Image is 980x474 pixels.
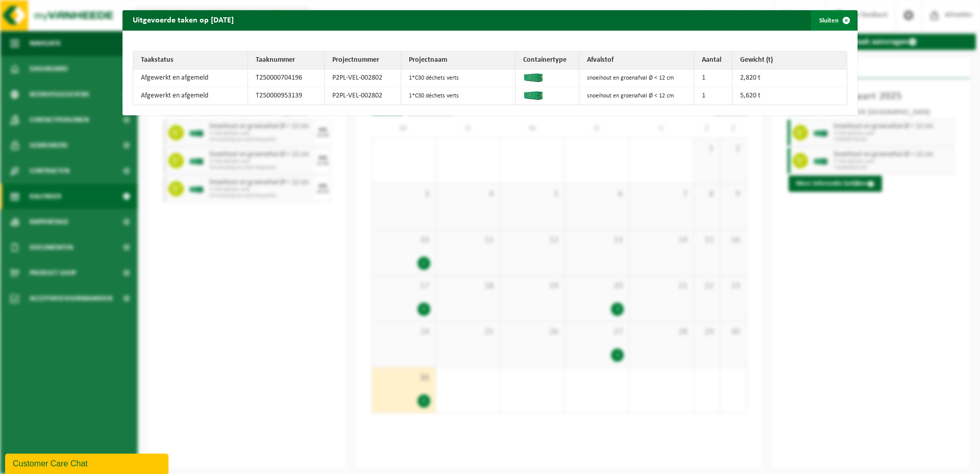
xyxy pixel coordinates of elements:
th: Gewicht (t) [732,52,847,69]
th: Projectnaam [401,52,516,69]
td: 1*C30 déchets verts [401,69,516,87]
th: Afvalstof [579,52,694,69]
iframe: chat widget [5,452,170,474]
td: Afgewerkt en afgemeld [133,69,248,87]
td: 1*C30 déchets verts [401,87,516,105]
td: Afgewerkt en afgemeld [133,87,248,105]
td: P2PL-VEL-002802 [325,87,401,105]
th: Containertype [516,52,579,69]
th: Taakstatus [133,52,248,69]
td: snoeihout en groenafval Ø < 12 cm [579,87,694,105]
td: 1 [694,87,732,105]
td: T250000704196 [248,69,325,87]
img: HK-XC-30-GN-00 [523,72,544,82]
td: T250000953139 [248,87,325,105]
th: Taaknummer [248,52,325,69]
td: snoeihout en groenafval Ø < 12 cm [579,69,694,87]
h2: Uitgevoerde taken op [DATE] [122,10,244,30]
td: 5,620 t [732,87,847,105]
td: 1 [694,69,732,87]
th: Projectnummer [325,52,401,69]
td: P2PL-VEL-002802 [325,69,401,87]
td: 2,820 t [732,69,847,87]
button: Sluiten [811,10,856,31]
th: Aantal [694,52,732,69]
img: HK-XC-30-GN-00 [523,90,544,100]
